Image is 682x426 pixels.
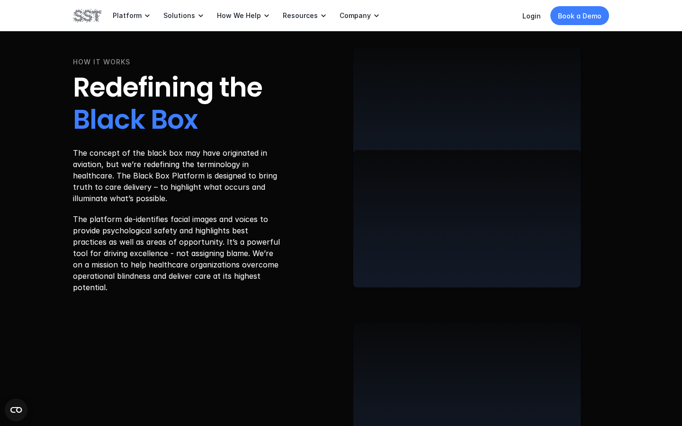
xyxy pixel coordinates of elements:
p: The concept of the black box may have originated in aviation, but we’re redefining the terminolog... [73,147,283,204]
p: The platform de-identifies facial images and voices to provide psychological safety and highlight... [73,213,283,293]
p: Company [340,11,371,20]
button: Open CMP widget [5,399,27,421]
p: HOW IT WORKS [73,57,130,67]
span: Black Box [73,101,197,138]
p: How We Help [217,11,261,20]
img: SST logo [73,8,101,24]
p: Resources [283,11,318,20]
p: Book a Demo [558,11,601,21]
a: Book a Demo [550,6,609,25]
p: Solutions [163,11,195,20]
p: Platform [113,11,142,20]
span: Redefining the [73,69,262,106]
a: Login [522,12,541,20]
